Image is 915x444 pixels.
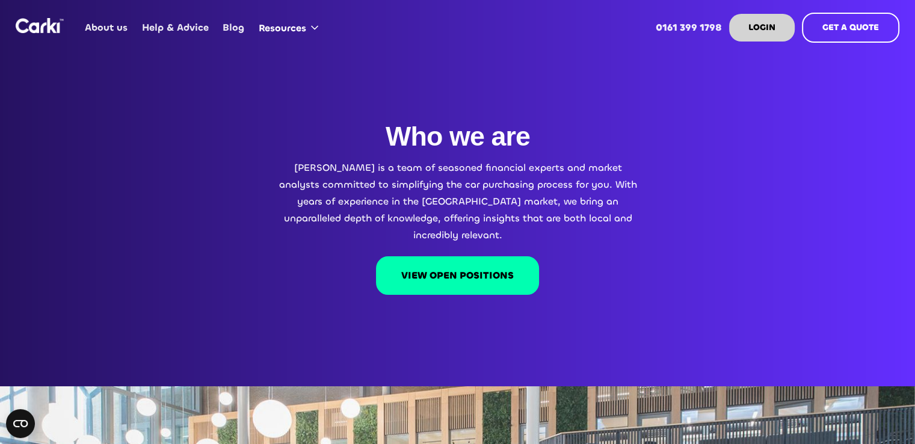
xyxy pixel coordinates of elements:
[259,22,306,35] div: Resources
[6,409,35,438] button: Open CMP widget
[656,21,722,34] strong: 0161 399 1798
[729,14,795,42] a: LOGIN
[748,22,775,33] strong: LOGIN
[216,4,251,51] a: Blog
[16,18,64,33] a: home
[135,4,215,51] a: Help & Advice
[649,4,729,51] a: 0161 399 1798
[16,18,64,33] img: Logo
[386,120,530,153] h1: Who we are
[822,22,879,33] strong: GET A QUOTE
[277,159,638,244] p: [PERSON_NAME] is a team of seasoned financial experts and market analysts committed to simplifyin...
[78,4,135,51] a: About us
[376,256,539,295] a: VIEW OPEN POSITIONS
[251,5,330,51] div: Resources
[802,13,899,43] a: GET A QUOTE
